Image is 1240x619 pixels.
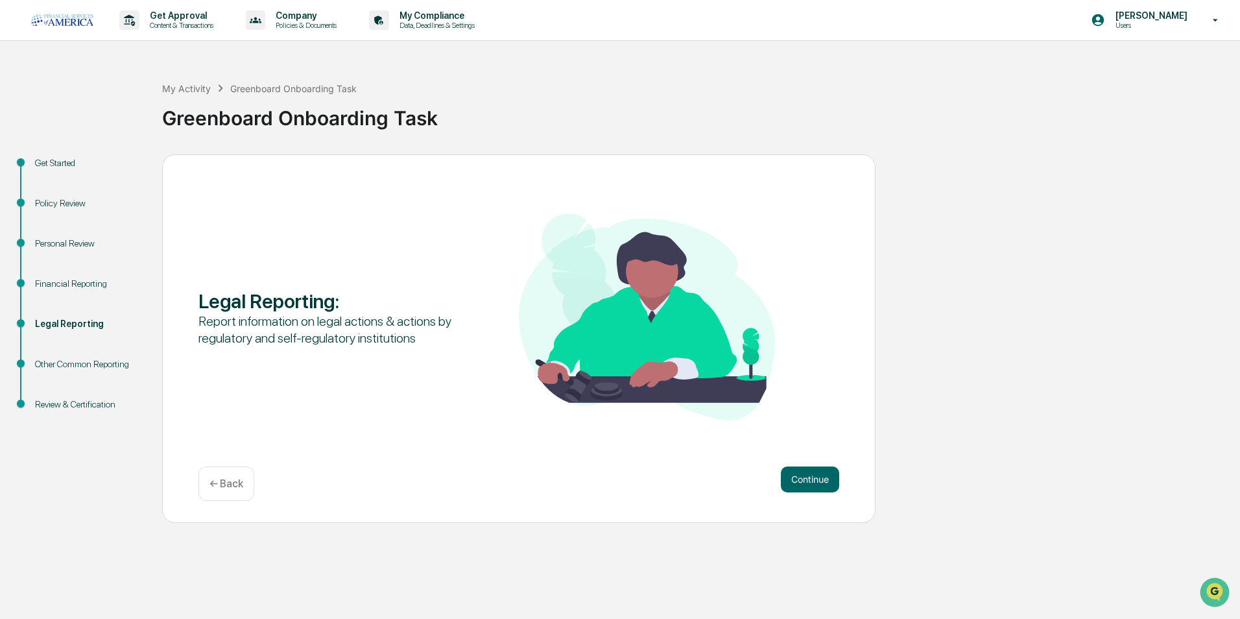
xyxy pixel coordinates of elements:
div: Start new chat [44,99,213,112]
p: Get Approval [139,10,220,21]
p: [PERSON_NAME] [1105,10,1194,21]
a: 🖐️Preclearance [8,158,89,182]
p: Policies & Documents [265,21,343,30]
img: Legal Reporting [519,213,775,420]
div: Legal Reporting [35,317,141,331]
p: How can we help? [13,27,236,48]
a: 🔎Data Lookup [8,183,87,206]
span: Data Lookup [26,188,82,201]
div: Report information on legal actions & actions by regulatory and self-regulatory institutions [198,313,455,346]
div: My Activity [162,83,211,94]
div: Policy Review [35,197,141,210]
span: Attestations [107,164,161,176]
span: Preclearance [26,164,84,176]
div: 🖐️ [13,165,23,175]
p: Users [1105,21,1194,30]
div: 🗄️ [94,165,104,175]
button: Continue [781,467,839,492]
button: Start new chat [221,103,236,119]
div: 🔎 [13,189,23,200]
div: We're available if you need us! [44,112,164,123]
a: 🗄️Attestations [89,158,166,182]
p: Company [265,10,343,21]
div: Legal Reporting : [198,289,455,313]
p: Data, Deadlines & Settings [389,21,481,30]
span: Pylon [129,220,157,230]
div: Greenboard Onboarding Task [162,96,1234,130]
iframe: Open customer support [1198,576,1234,611]
a: Powered byPylon [91,219,157,230]
div: Personal Review [35,237,141,250]
img: 1746055101610-c473b297-6a78-478c-a979-82029cc54cd1 [13,99,36,123]
p: ← Back [209,478,243,490]
div: Review & Certification [35,398,141,411]
p: Content & Transactions [139,21,220,30]
img: logo [31,14,93,26]
div: Get Started [35,156,141,170]
div: Financial Reporting [35,277,141,291]
div: Greenboard Onboarding Task [230,83,357,94]
p: My Compliance [389,10,481,21]
div: Other Common Reporting [35,358,141,371]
